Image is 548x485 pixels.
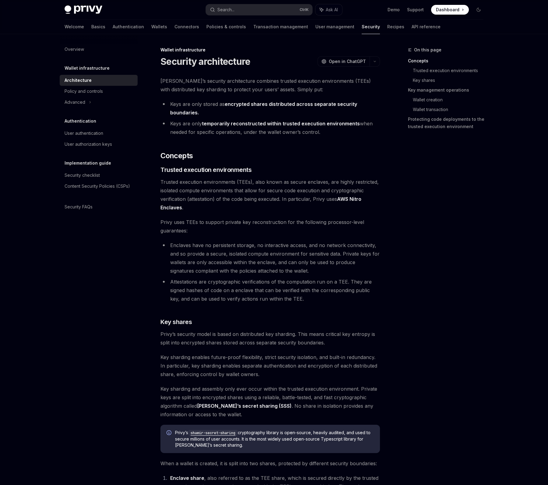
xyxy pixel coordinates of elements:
[202,120,360,127] strong: temporarily reconstructed within trusted execution environments
[408,114,488,131] a: Protecting code deployments to the trusted execution environment
[65,46,84,53] div: Overview
[160,100,380,117] li: Keys are only stored as
[253,19,308,34] a: Transaction management
[65,130,103,137] div: User authentication
[65,203,93,211] div: Security FAQs
[65,77,92,84] div: Architecture
[65,5,102,14] img: dark logo
[160,353,380,379] span: Key sharding enables future-proof flexibility, strict security isolation, and built-in redundancy...
[60,139,138,150] a: User authorization keys
[412,19,441,34] a: API reference
[474,5,483,15] button: Toggle dark mode
[206,4,312,15] button: Search...CtrlK
[160,385,380,419] span: Key sharding and assembly only ever occur within the trusted execution environment. Private keys ...
[160,47,380,53] div: Wallet infrastructure
[60,201,138,212] a: Security FAQs
[60,170,138,181] a: Security checklist
[60,86,138,97] a: Policy and controls
[174,19,199,34] a: Connectors
[175,430,374,448] span: Privy’s cryptography library is open-source, heavily audited, and used to secure millions of user...
[160,330,380,347] span: Privy’s security model is based on distributed key sharding. This means critical key entropy is s...
[318,56,370,67] button: Open in ChatGPT
[315,19,354,34] a: User management
[407,7,424,13] a: Support
[60,44,138,55] a: Overview
[91,19,105,34] a: Basics
[65,159,111,167] h5: Implementation guide
[326,7,338,13] span: Ask AI
[408,85,488,95] a: Key management operations
[60,181,138,192] a: Content Security Policies (CSPs)
[160,119,380,136] li: Keys are only when needed for specific operations, under the wallet owner’s control.
[408,56,488,66] a: Concepts
[160,178,380,212] span: Trusted execution environments (TEEs), also known as secure enclaves, are highly restricted, isol...
[60,75,138,86] a: Architecture
[431,5,469,15] a: Dashboard
[167,430,173,436] svg: Info
[217,6,234,13] div: Search...
[315,4,342,15] button: Ask AI
[160,56,250,67] h1: Security architecture
[188,430,238,435] a: shamir-secret-sharing
[413,66,488,75] a: Trusted execution environments
[388,7,400,13] a: Demo
[414,46,441,54] span: On this page
[65,88,103,95] div: Policy and controls
[413,75,488,85] a: Key shares
[65,19,84,34] a: Welcome
[160,77,380,94] span: [PERSON_NAME]’s security architecture combines trusted execution environments (TEEs) with distrib...
[387,19,404,34] a: Recipes
[160,151,193,161] span: Concepts
[160,166,251,174] span: Trusted execution environments
[160,318,192,326] span: Key shares
[65,172,100,179] div: Security checklist
[188,430,238,436] code: shamir-secret-sharing
[413,95,488,105] a: Wallet creation
[60,128,138,139] a: User authentication
[65,183,130,190] div: Content Security Policies (CSPs)
[65,141,112,148] div: User authorization keys
[160,241,380,275] li: Enclaves have no persistent storage, no interactive access, and no network connectivity, and so p...
[65,117,96,125] h5: Authentication
[206,19,246,34] a: Policies & controls
[160,277,380,303] li: Attestations are cryptographic verifications of the computation run on a TEE. They are signed has...
[413,105,488,114] a: Wallet transaction
[65,65,110,72] h5: Wallet infrastructure
[362,19,380,34] a: Security
[160,218,380,235] span: Privy uses TEEs to support private key reconstruction for the following processor-level guarantees:
[197,403,292,409] a: [PERSON_NAME]’s secret sharing (SSS)
[160,459,380,468] span: When a wallet is created, it is split into two shares, protected by different security boundaries:
[170,101,357,116] strong: encrypted shares distributed across separate security boundaries.
[300,7,309,12] span: Ctrl K
[329,58,366,65] span: Open in ChatGPT
[65,99,85,106] div: Advanced
[170,475,204,481] strong: Enclave share
[436,7,459,13] span: Dashboard
[113,19,144,34] a: Authentication
[151,19,167,34] a: Wallets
